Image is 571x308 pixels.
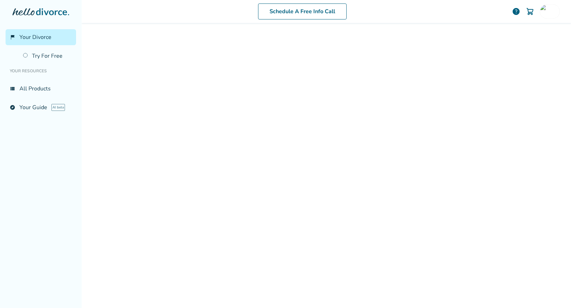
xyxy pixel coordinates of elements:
[540,5,554,18] img: amy.ennis@gmail.com
[6,64,76,78] li: Your Resources
[19,33,51,41] span: Your Divorce
[6,99,76,115] a: exploreYour GuideAI beta
[19,48,76,64] a: Try For Free
[512,7,520,16] a: help
[6,81,76,97] a: view_listAll Products
[6,29,76,45] a: flag_2Your Divorce
[10,105,15,110] span: explore
[51,104,65,111] span: AI beta
[258,3,347,19] a: Schedule A Free Info Call
[10,34,15,40] span: flag_2
[526,7,534,16] img: Cart
[10,86,15,91] span: view_list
